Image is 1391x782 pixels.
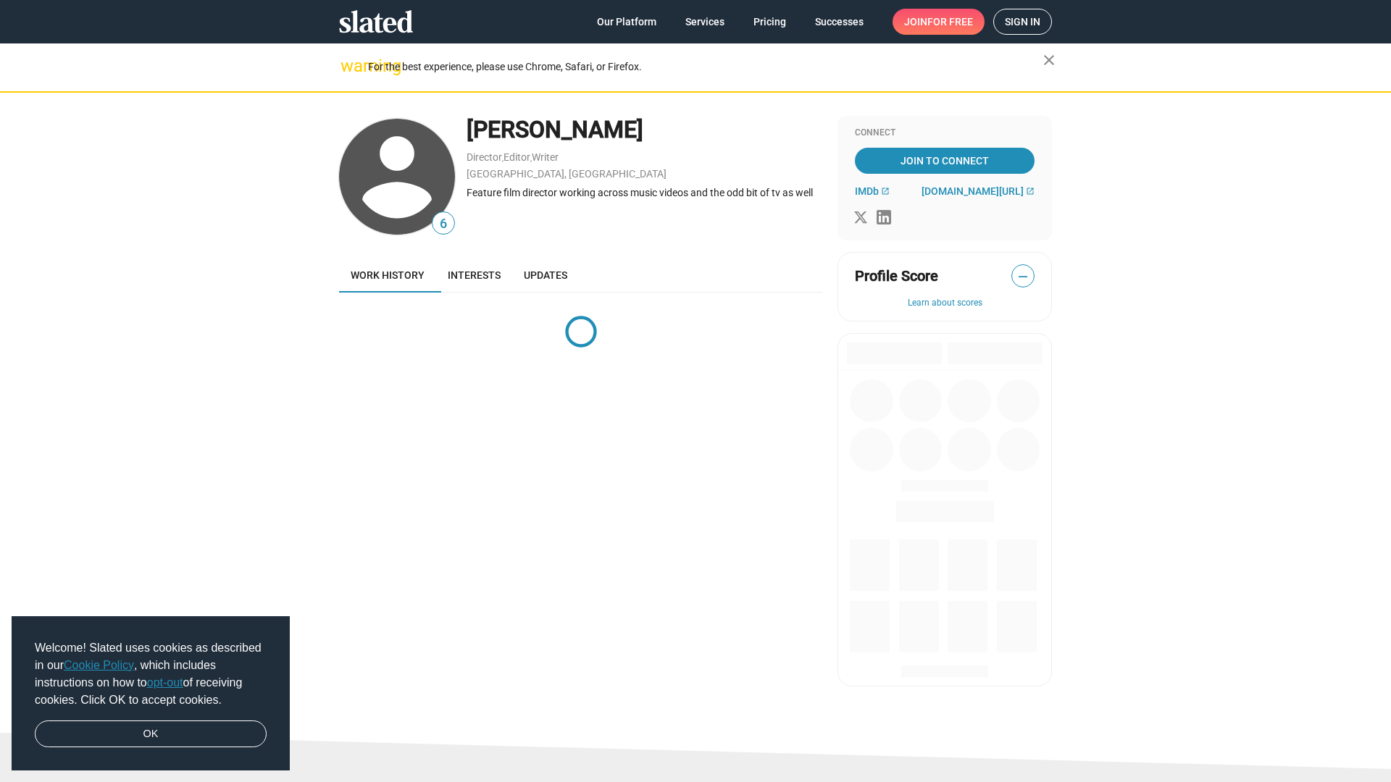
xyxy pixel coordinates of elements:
span: Work history [351,269,425,281]
a: dismiss cookie message [35,720,267,748]
div: [PERSON_NAME] [467,114,823,146]
span: Successes [815,9,864,35]
span: Profile Score [855,266,938,286]
a: Join To Connect [855,148,1035,174]
div: Feature film director working across music videos and the odd bit of tv as well [467,186,823,200]
span: for free [927,9,973,35]
span: Services [685,9,724,35]
mat-icon: open_in_new [1026,187,1035,195]
a: Successes [803,9,875,35]
a: Writer [532,151,559,163]
a: Joinfor free [893,9,985,35]
a: opt-out [147,676,183,689]
span: , [502,154,504,162]
span: Updates [524,269,567,281]
span: Our Platform [597,9,656,35]
mat-icon: close [1040,51,1058,69]
span: Sign in [1005,9,1040,34]
a: Sign in [993,9,1052,35]
a: [GEOGRAPHIC_DATA], [GEOGRAPHIC_DATA] [467,168,667,180]
div: For the best experience, please use Chrome, Safari, or Firefox. [368,57,1043,77]
a: IMDb [855,185,890,197]
span: Welcome! Slated uses cookies as described in our , which includes instructions on how to of recei... [35,639,267,709]
a: Director [467,151,502,163]
span: Join [904,9,973,35]
div: Connect [855,127,1035,139]
span: IMDb [855,185,879,197]
span: [DOMAIN_NAME][URL] [922,185,1024,197]
a: Services [674,9,736,35]
span: Pricing [753,9,786,35]
a: Updates [512,258,579,293]
div: cookieconsent [12,616,290,771]
a: Cookie Policy [64,659,134,671]
span: — [1012,267,1034,286]
mat-icon: open_in_new [881,187,890,195]
span: , [530,154,532,162]
a: Our Platform [585,9,668,35]
a: Editor [504,151,530,163]
span: 6 [433,214,454,234]
button: Learn about scores [855,298,1035,309]
a: Pricing [742,9,798,35]
span: Interests [448,269,501,281]
a: Work history [339,258,436,293]
a: Interests [436,258,512,293]
span: Join To Connect [858,148,1032,174]
mat-icon: warning [341,57,358,75]
a: [DOMAIN_NAME][URL] [922,185,1035,197]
